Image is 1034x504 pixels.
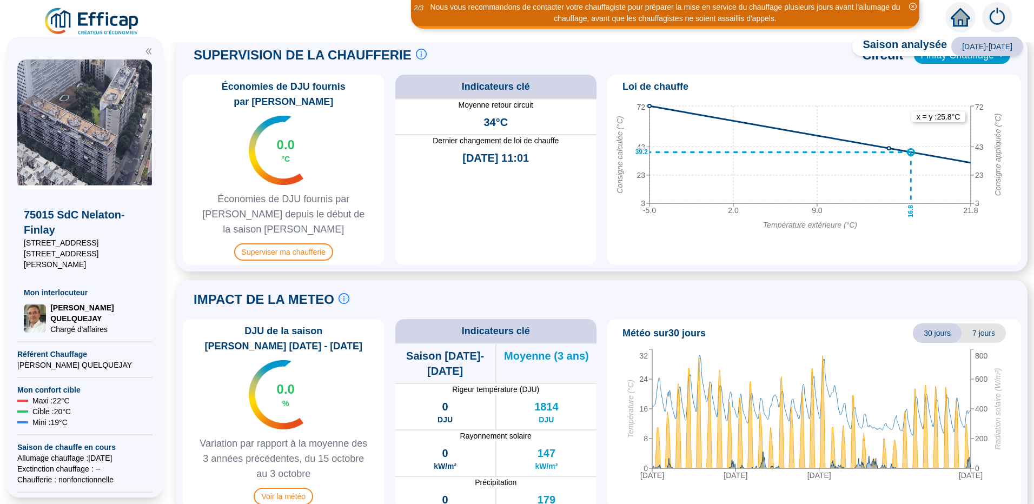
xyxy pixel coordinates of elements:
span: [PERSON_NAME] QUELQUEJAY [17,360,153,370]
span: Exctinction chauffage : -- [17,463,153,474]
span: 34°C [483,115,508,130]
tspan: [DATE] [724,471,747,480]
tspan: 43 [637,143,645,151]
tspan: 23 [637,171,645,180]
span: [DATE]-[DATE] [951,37,1023,56]
span: Superviser ma chaufferie [234,243,333,261]
span: Chaufferie : non fonctionnelle [17,474,153,485]
span: DJU [438,414,453,425]
span: Dernier changement de loi de chauffe [395,135,597,146]
span: 147 [538,446,555,461]
span: Cible : 20 °C [32,406,71,417]
span: % [282,398,289,409]
span: Météo sur 30 jours [622,326,706,341]
div: Nous vous recommandons de contacter votre chauffagiste pour préparer la mise en service du chauff... [413,2,918,24]
span: Mini : 19 °C [32,417,68,428]
i: 2 / 3 [414,4,423,12]
tspan: 21.8 [963,206,978,215]
tspan: 600 [975,375,988,383]
tspan: Consigne calculée (°C) [615,116,624,194]
span: Maxi : 22 °C [32,395,70,406]
span: Rayonnement solaire [395,430,597,441]
tspan: 43 [975,143,984,151]
img: efficap energie logo [43,6,141,37]
span: Référent Chauffage [17,349,153,360]
span: Indicateurs clé [462,79,530,94]
span: °C [281,154,290,164]
span: SUPERVISION DE LA CHAUFFERIE [194,47,412,64]
img: Chargé d'affaires [24,304,46,333]
span: home [951,8,970,27]
tspan: 3 [641,199,645,208]
span: Chargé d'affaires [50,324,146,335]
span: Précipitation [395,477,597,488]
span: Mon interlocuteur [24,287,146,298]
span: Moyenne (3 ans) [504,348,589,363]
img: alerts [982,2,1012,32]
span: Saison de chauffe en cours [17,442,153,453]
text: x = y : 25.8 °C [917,112,960,121]
tspan: 16 [639,404,648,413]
span: close-circle [909,3,917,10]
tspan: 72 [975,103,984,111]
span: Mon confort cible [17,384,153,395]
span: Variation par rapport à la moyenne des 3 années précédentes, du 15 octobre au 3 octobre [187,436,380,481]
span: Économies de DJU fournis par [PERSON_NAME] [187,79,380,109]
span: kW/m² [434,461,456,472]
span: double-left [145,48,153,55]
tspan: 800 [975,352,988,360]
text: 16.8 [907,205,914,218]
span: info-circle [416,49,427,59]
text: 39.2 [635,149,648,156]
tspan: 24 [639,375,648,383]
tspan: [DATE] [807,471,831,480]
span: DJU de la saison [PERSON_NAME] [DATE] - [DATE] [187,323,380,354]
span: 30 jours [913,323,962,343]
span: [STREET_ADDRESS] [24,237,146,248]
span: info-circle [339,293,349,304]
tspan: Température extérieure (°C) [763,221,857,229]
span: [PERSON_NAME] QUELQUEJAY [50,302,146,324]
tspan: 8 [644,434,648,443]
span: Moyenne retour circuit [395,100,597,110]
tspan: Température (°C) [626,380,635,438]
tspan: [DATE] [640,471,664,480]
span: 0.0 [277,381,295,398]
tspan: Consigne appliquée (°C) [993,114,1002,196]
span: DJU [539,414,554,425]
span: Loi de chauffe [622,79,688,94]
tspan: 0 [644,464,648,473]
span: Indicateurs clé [462,323,530,339]
span: Économies de DJU fournis par [PERSON_NAME] depuis le début de la saison [PERSON_NAME] [187,191,380,237]
tspan: 400 [975,404,988,413]
tspan: 32 [639,352,648,360]
img: indicateur températures [249,360,303,429]
span: 0 [442,399,448,414]
span: Rigeur température (DJU) [395,384,597,395]
tspan: 200 [975,434,988,443]
img: indicateur températures [249,116,303,185]
tspan: 9.0 [812,206,823,215]
tspan: 3 [975,199,979,208]
span: [DATE] 11:01 [462,150,529,165]
tspan: 0 [975,464,979,473]
span: 0.0 [277,136,295,154]
tspan: Radiation solaire (W/m²) [993,368,1002,450]
tspan: 23 [975,171,984,180]
span: kW/m² [535,461,558,472]
span: Saison [DATE]-[DATE] [395,348,495,379]
tspan: -5.0 [643,206,656,215]
span: 1814 [534,399,559,414]
tspan: 2.0 [728,206,739,215]
span: Allumage chauffage : [DATE] [17,453,153,463]
span: IMPACT DE LA METEO [194,291,334,308]
span: 7 jours [962,323,1006,343]
tspan: [DATE] [959,471,983,480]
span: [STREET_ADDRESS][PERSON_NAME] [24,248,146,270]
span: Saison analysée [852,37,947,56]
span: 75015 SdC Nelaton-Finlay [24,207,146,237]
span: 0 [442,446,448,461]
